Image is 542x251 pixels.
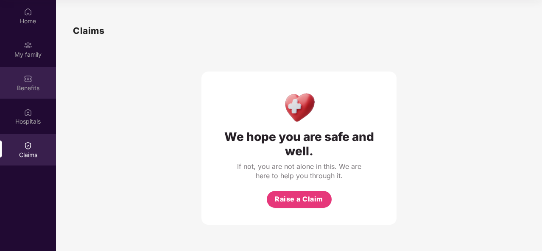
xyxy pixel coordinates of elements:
img: Health Care [281,88,318,125]
div: We hope you are safe and well. [218,130,380,158]
img: svg+xml;base64,PHN2ZyBpZD0iSG9tZSIgeG1sbnM9Imh0dHA6Ly93d3cudzMub3JnLzIwMDAvc3ZnIiB3aWR0aD0iMjAiIG... [24,8,32,16]
h1: Claims [73,24,104,38]
button: Raise a Claim [267,191,332,208]
div: If not, you are not alone in this. We are here to help you through it. [235,162,363,180]
span: Raise a Claim [275,194,323,204]
img: svg+xml;base64,PHN2ZyBpZD0iSG9zcGl0YWxzIiB4bWxucz0iaHR0cDovL3d3dy53My5vcmcvMjAwMC9zdmciIHdpZHRoPS... [24,108,32,116]
img: svg+xml;base64,PHN2ZyB3aWR0aD0iMjAiIGhlaWdodD0iMjAiIHZpZXdCb3g9IjAgMCAyMCAyMCIgZmlsbD0ibm9uZSIgeG... [24,41,32,50]
img: svg+xml;base64,PHN2ZyBpZD0iQ2xhaW0iIHhtbG5zPSJodHRwOi8vd3d3LnczLm9yZy8yMDAwL3N2ZyIgd2lkdGg9IjIwIi... [24,141,32,150]
img: svg+xml;base64,PHN2ZyBpZD0iQmVuZWZpdHMiIHhtbG5zPSJodHRwOi8vd3d3LnczLm9yZy8yMDAwL3N2ZyIgd2lkdGg9Ij... [24,74,32,83]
